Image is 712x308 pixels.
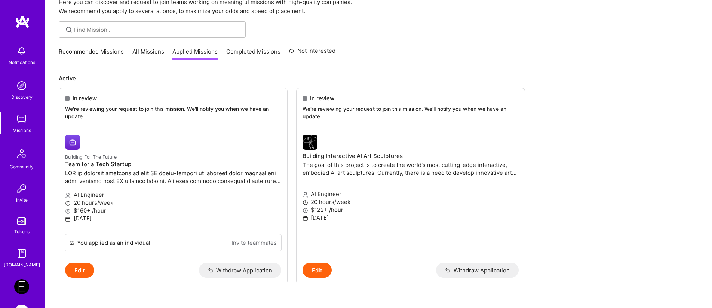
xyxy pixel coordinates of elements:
[303,206,519,214] p: $122+ /hour
[132,48,164,60] a: All Missions
[16,196,28,204] div: Invite
[436,263,519,278] button: Withdraw Application
[65,193,71,198] i: icon Applicant
[65,207,281,214] p: $160+ /hour
[14,181,29,196] img: Invite
[65,135,80,150] img: Building For The Future company logo
[65,154,117,160] small: Building For The Future
[303,263,332,278] button: Edit
[59,74,699,82] p: Active
[303,198,519,206] p: 20 hours/week
[14,43,29,58] img: bell
[15,15,30,28] img: logo
[65,161,281,168] h4: Team for a Tech Startup
[17,217,26,225] img: tokens
[12,279,31,294] a: Endeavor: Data Team- 3338DES275
[14,78,29,93] img: discovery
[77,239,150,247] div: You applied as an individual
[14,246,29,261] img: guide book
[59,129,287,234] a: Building For The Future company logoBuilding For The FutureTeam for a Tech StartupLOR ip dolorsit...
[14,228,30,235] div: Tokens
[65,216,71,222] i: icon Calendar
[65,25,73,34] i: icon SearchGrey
[289,46,335,60] a: Not Interested
[303,161,519,177] p: The goal of this project is to create the world's most cutting-edge interactive, embodied AI art ...
[303,192,308,198] i: icon Applicant
[73,94,97,102] span: In review
[74,26,240,34] input: Find Mission...
[172,48,218,60] a: Applied Missions
[65,214,281,222] p: [DATE]
[9,58,35,66] div: Notifications
[65,201,71,206] i: icon Clock
[303,190,519,198] p: AI Engineer
[11,93,33,101] div: Discovery
[231,239,277,247] a: Invite teammates
[303,216,308,221] i: icon Calendar
[310,94,334,102] span: In review
[303,208,308,213] i: icon MoneyGray
[14,112,29,126] img: teamwork
[303,200,308,205] i: icon Clock
[199,263,282,278] button: Withdraw Application
[303,135,317,150] img: company logo
[65,199,281,207] p: 20 hours/week
[14,279,29,294] img: Endeavor: Data Team- 3338DES275
[297,129,525,263] a: company logoBuilding Interactive AI Art SculpturesThe goal of this project is to create the world...
[10,163,34,171] div: Community
[13,126,31,134] div: Missions
[303,105,519,120] p: We're reviewing your request to join this mission. We'll notify you when we have an update.
[65,105,281,120] p: We're reviewing your request to join this mission. We'll notify you when we have an update.
[59,48,124,60] a: Recommended Missions
[65,191,281,199] p: AI Engineer
[303,153,519,159] h4: Building Interactive AI Art Sculptures
[4,261,40,269] div: [DOMAIN_NAME]
[13,145,31,163] img: Community
[65,169,281,185] p: LOR ip dolorsit ametcons ad elit SE doeiu-tempori ut laboreet dolor magnaal eni admi veniamq nost...
[65,208,71,214] i: icon MoneyGray
[303,214,519,222] p: [DATE]
[65,263,94,278] button: Edit
[226,48,280,60] a: Completed Missions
